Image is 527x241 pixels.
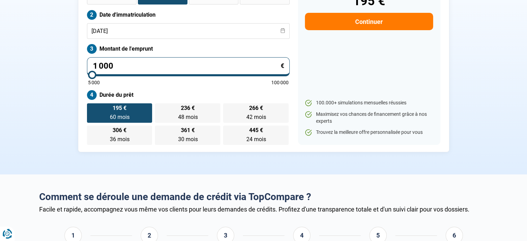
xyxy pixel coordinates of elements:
[305,111,433,124] li: Maximisez vos chances de financement grâce à nos experts
[87,44,290,54] label: Montant de l'emprunt
[305,129,433,136] li: Trouvez la meilleure offre personnalisée pour vous
[39,191,488,203] h2: Comment se déroule une demande de crédit via TopCompare ?
[87,23,290,39] input: jj/mm/aaaa
[87,10,290,20] label: Date d'immatriculation
[281,63,284,69] span: €
[249,128,263,133] span: 445 €
[271,80,289,85] span: 100 000
[246,114,266,120] span: 42 mois
[181,105,195,111] span: 236 €
[305,100,433,106] li: 100.000+ simulations mensuelles réussies
[181,128,195,133] span: 361 €
[39,206,488,213] div: Facile et rapide, accompagnez vous même vos clients pour leurs demandes de crédits. Profitez d'un...
[88,80,100,85] span: 5 000
[305,13,433,30] button: Continuer
[113,128,126,133] span: 306 €
[109,136,129,143] span: 36 mois
[109,114,129,120] span: 60 mois
[249,105,263,111] span: 266 €
[178,114,197,120] span: 48 mois
[178,136,197,143] span: 30 mois
[113,105,126,111] span: 195 €
[87,90,290,100] label: Durée du prêt
[246,136,266,143] span: 24 mois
